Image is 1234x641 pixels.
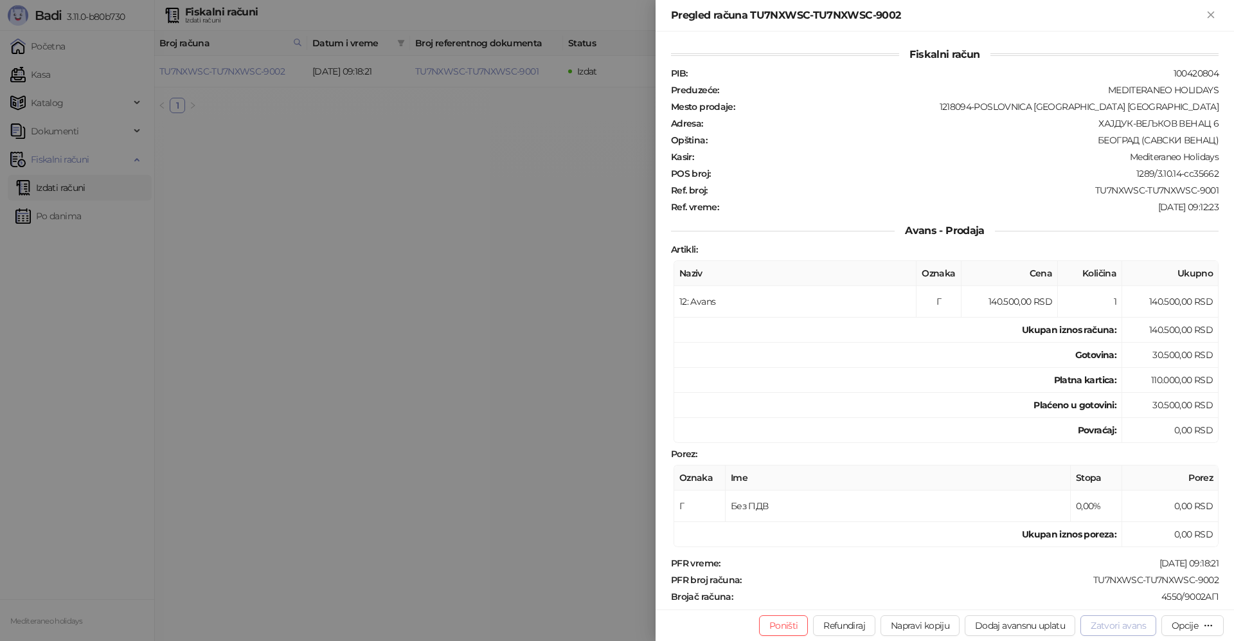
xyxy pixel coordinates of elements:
[1054,374,1116,386] strong: Platna kartica :
[899,48,990,60] span: Fiskalni račun
[1122,393,1219,418] td: 30.500,00 RSD
[1122,318,1219,343] td: 140.500,00 RSD
[895,224,994,237] span: Avans - Prodaja
[881,615,960,636] button: Napravi kopiju
[671,448,697,460] strong: Porez :
[671,185,708,196] strong: Ref. broj :
[674,491,726,522] td: Г
[1122,368,1219,393] td: 110.000,00 RSD
[1071,491,1122,522] td: 0,00%
[1122,261,1219,286] th: Ukupno
[734,591,1220,602] div: 4550/9002АП
[1122,522,1219,547] td: 0,00 RSD
[1203,8,1219,23] button: Zatvori
[1058,261,1122,286] th: Količina
[1122,343,1219,368] td: 30.500,00 RSD
[671,8,1203,23] div: Pregled računa TU7NXWSC-TU7NXWSC-9002
[1033,399,1116,411] strong: Plaćeno u gotovini:
[1022,528,1116,540] strong: Ukupan iznos poreza:
[711,168,1220,179] div: 1289/3.10.14-cc35662
[743,574,1220,586] div: TU7NXWSC-TU7NXWSC-9002
[1080,615,1156,636] button: Zatvori avans
[671,201,719,213] strong: Ref. vreme :
[671,574,742,586] strong: PFR broj računa :
[1078,424,1116,436] strong: Povraćaj:
[671,84,719,96] strong: Preduzeće :
[813,615,875,636] button: Refundiraj
[671,134,707,146] strong: Opština :
[1122,418,1219,443] td: 0,00 RSD
[726,491,1071,522] td: Без ПДВ
[917,261,961,286] th: Oznaka
[688,68,1220,79] div: 100420804
[1058,286,1122,318] td: 1
[674,465,726,491] th: Oznaka
[674,286,917,318] td: 12: Avans
[709,185,1220,196] div: TU7NXWSC-TU7NXWSC-9001
[736,101,1220,113] div: 1218094-POSLOVNICA [GEOGRAPHIC_DATA] [GEOGRAPHIC_DATA]
[671,557,720,569] strong: PFR vreme :
[704,118,1220,129] div: ХАЈДУК-ВЕЉКОВ ВЕНАЦ 6
[720,84,1220,96] div: MEDITERANEO HOLIDAYS
[708,134,1220,146] div: БЕОГРАД (САВСКИ ВЕНАЦ)
[961,261,1058,286] th: Cena
[1122,491,1219,522] td: 0,00 RSD
[917,286,961,318] td: Г
[671,168,710,179] strong: POS broj :
[1075,349,1116,361] strong: Gotovina :
[671,68,687,79] strong: PIB :
[1022,324,1116,336] strong: Ukupan iznos računa :
[1071,465,1122,491] th: Stopa
[965,615,1075,636] button: Dodaj avansnu uplatu
[674,261,917,286] th: Naziv
[722,557,1220,569] div: [DATE] 09:18:21
[671,101,735,113] strong: Mesto prodaje :
[759,615,809,636] button: Poništi
[961,286,1058,318] td: 140.500,00 RSD
[726,465,1071,491] th: Ime
[695,151,1220,163] div: Mediteraneo Holidays
[671,591,733,602] strong: Brojač računa :
[671,118,703,129] strong: Adresa :
[1122,286,1219,318] td: 140.500,00 RSD
[671,244,697,255] strong: Artikli :
[671,151,693,163] strong: Kasir :
[720,201,1220,213] div: [DATE] 09:12:23
[891,620,949,631] span: Napravi kopiju
[1172,620,1198,631] div: Opcije
[1161,615,1224,636] button: Opcije
[1122,465,1219,491] th: Porez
